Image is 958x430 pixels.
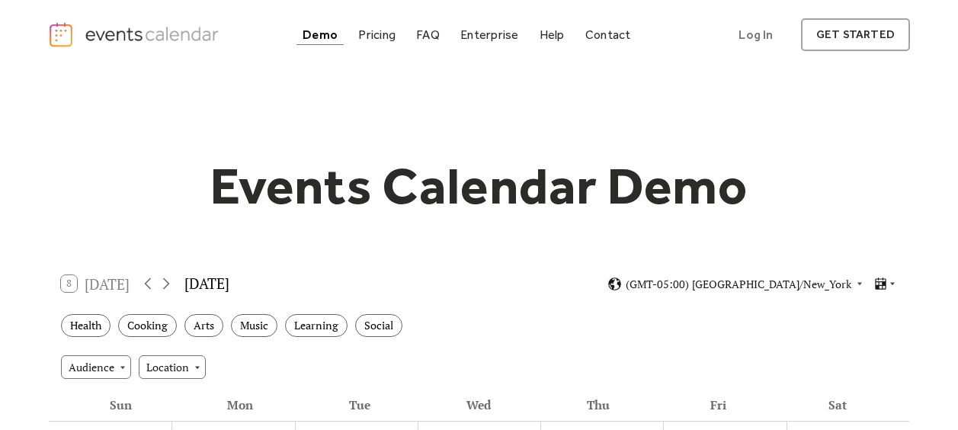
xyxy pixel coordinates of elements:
[410,24,446,45] a: FAQ
[540,30,565,39] div: Help
[48,21,223,48] a: home
[352,24,402,45] a: Pricing
[187,155,772,217] h1: Events Calendar Demo
[460,30,518,39] div: Enterprise
[303,30,338,39] div: Demo
[801,18,910,51] a: get started
[579,24,637,45] a: Contact
[358,30,396,39] div: Pricing
[454,24,524,45] a: Enterprise
[296,24,344,45] a: Demo
[723,18,788,51] a: Log In
[585,30,631,39] div: Contact
[533,24,571,45] a: Help
[416,30,440,39] div: FAQ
